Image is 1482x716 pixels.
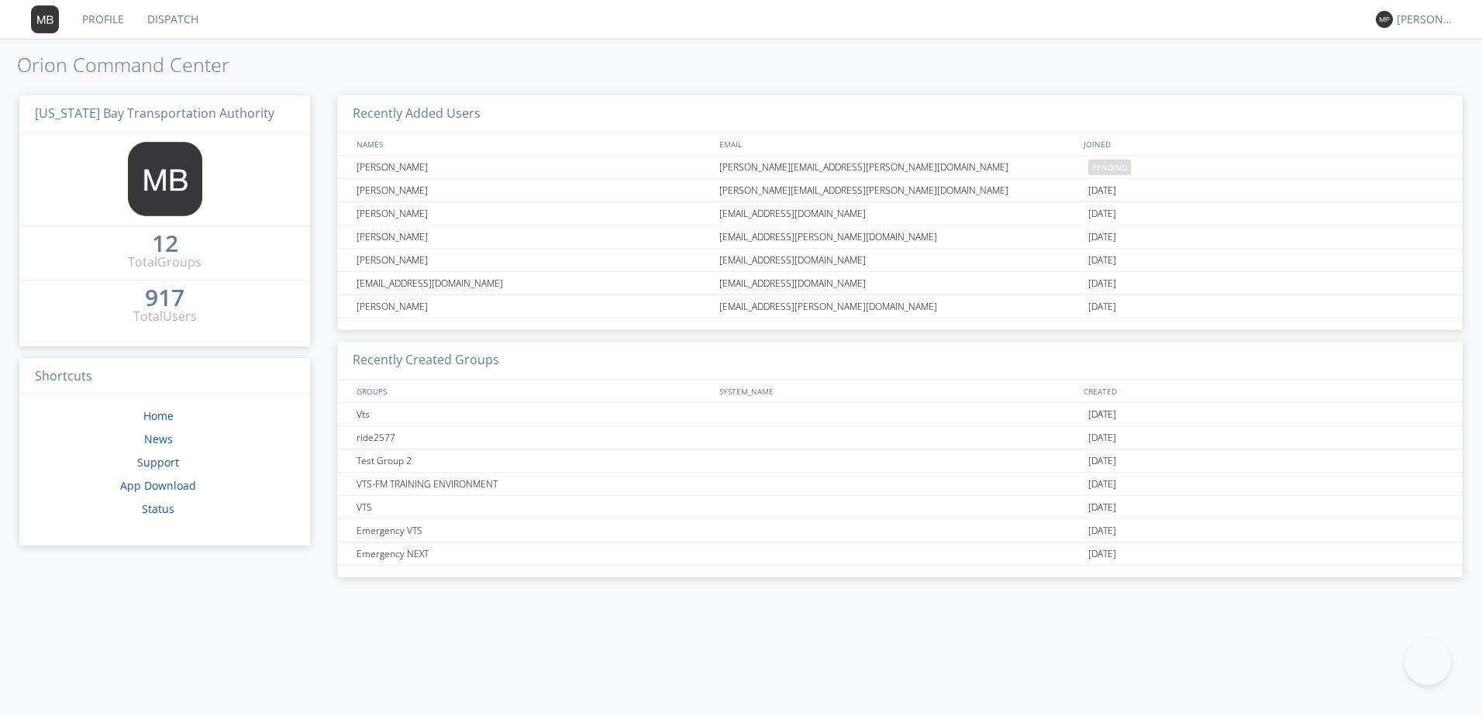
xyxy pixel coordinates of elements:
div: [PERSON_NAME] [353,179,715,201]
a: VTS[DATE] [337,496,1463,519]
div: GROUPS [353,380,711,402]
a: [PERSON_NAME][PERSON_NAME][EMAIL_ADDRESS][PERSON_NAME][DOMAIN_NAME]pending [337,156,1463,179]
a: 12 [152,236,178,253]
div: 917 [145,290,184,305]
span: [DATE] [1088,249,1116,272]
img: 373638.png [31,5,59,33]
div: [EMAIL_ADDRESS][DOMAIN_NAME] [715,249,1084,271]
a: News [144,432,173,446]
a: [PERSON_NAME][EMAIL_ADDRESS][DOMAIN_NAME][DATE] [337,249,1463,272]
a: ride2577[DATE] [337,426,1463,449]
div: [PERSON_NAME] [1397,12,1455,27]
a: Emergency NEXT[DATE] [337,542,1463,566]
span: [DATE] [1088,449,1116,473]
div: ride2577 [353,426,715,449]
div: [PERSON_NAME] [353,249,715,271]
img: 373638.png [1376,11,1393,28]
div: [EMAIL_ADDRESS][DOMAIN_NAME] [715,202,1084,225]
a: Emergency VTS[DATE] [337,519,1463,542]
div: Test Group 2 [353,449,715,472]
div: [PERSON_NAME] [353,202,715,225]
div: [EMAIL_ADDRESS][PERSON_NAME][DOMAIN_NAME] [715,225,1084,248]
span: [DATE] [1088,225,1116,249]
div: Total Users [133,308,197,325]
div: VTS [353,496,715,518]
span: [DATE] [1088,202,1116,225]
span: [DATE] [1088,179,1116,202]
h3: Shortcuts [19,358,310,396]
div: VTS-FM TRAINING ENVIRONMENT [353,473,715,495]
div: SYSTEM_NAME [715,380,1080,402]
div: [PERSON_NAME] [353,156,715,178]
div: Total Groups [128,253,202,271]
a: [PERSON_NAME][EMAIL_ADDRESS][PERSON_NAME][DOMAIN_NAME][DATE] [337,225,1463,249]
a: [PERSON_NAME][EMAIL_ADDRESS][PERSON_NAME][DOMAIN_NAME][DATE] [337,295,1463,318]
span: [DATE] [1088,295,1116,318]
div: EMAIL [715,133,1080,155]
div: [PERSON_NAME] [353,225,715,248]
h3: Recently Added Users [337,95,1463,133]
iframe: Toggle Customer Support [1404,639,1451,685]
div: Vts [353,403,715,425]
span: [DATE] [1088,426,1116,449]
div: Emergency NEXT [353,542,715,565]
div: [PERSON_NAME][EMAIL_ADDRESS][PERSON_NAME][DOMAIN_NAME] [715,179,1084,201]
a: VTS-FM TRAINING ENVIRONMENT[DATE] [337,473,1463,496]
h3: Recently Created Groups [337,342,1463,380]
div: 12 [152,236,178,251]
span: pending [1088,160,1131,175]
span: [US_STATE] Bay Transportation Authority [35,105,274,122]
div: JOINED [1080,133,1447,155]
a: [PERSON_NAME][PERSON_NAME][EMAIL_ADDRESS][PERSON_NAME][DOMAIN_NAME][DATE] [337,179,1463,202]
div: [EMAIL_ADDRESS][DOMAIN_NAME] [715,272,1084,294]
div: Emergency VTS [353,519,715,542]
a: [PERSON_NAME][EMAIL_ADDRESS][DOMAIN_NAME][DATE] [337,202,1463,225]
a: Status [142,501,174,516]
a: 917 [145,290,184,308]
span: [DATE] [1088,542,1116,566]
div: [PERSON_NAME][EMAIL_ADDRESS][PERSON_NAME][DOMAIN_NAME] [715,156,1084,178]
img: 373638.png [128,142,202,216]
div: [EMAIL_ADDRESS][PERSON_NAME][DOMAIN_NAME] [715,295,1084,318]
span: [DATE] [1088,496,1116,519]
a: [EMAIL_ADDRESS][DOMAIN_NAME][EMAIL_ADDRESS][DOMAIN_NAME][DATE] [337,272,1463,295]
a: Test Group 2[DATE] [337,449,1463,473]
span: [DATE] [1088,272,1116,295]
span: [DATE] [1088,403,1116,426]
a: Home [143,408,174,423]
a: Vts[DATE] [337,403,1463,426]
div: [EMAIL_ADDRESS][DOMAIN_NAME] [353,272,715,294]
a: App Download [120,478,196,493]
a: Support [137,455,179,470]
div: NAMES [353,133,711,155]
div: [PERSON_NAME] [353,295,715,318]
span: [DATE] [1088,519,1116,542]
span: [DATE] [1088,473,1116,496]
div: CREATED [1080,380,1447,402]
